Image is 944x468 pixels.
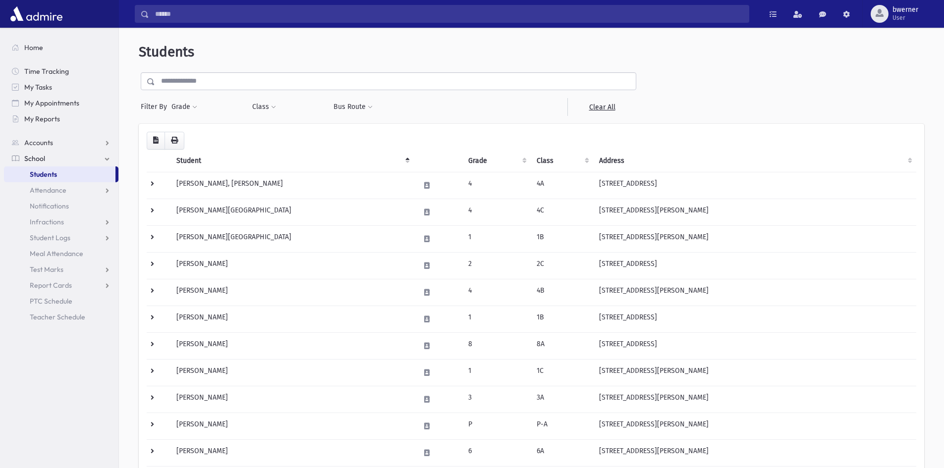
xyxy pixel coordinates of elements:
[531,279,593,306] td: 4B
[24,114,60,123] span: My Reports
[170,332,414,359] td: [PERSON_NAME]
[147,132,165,150] button: CSV
[531,199,593,225] td: 4C
[593,386,916,413] td: [STREET_ADDRESS][PERSON_NAME]
[4,79,118,95] a: My Tasks
[531,413,593,439] td: P-A
[531,252,593,279] td: 2C
[170,413,414,439] td: [PERSON_NAME]
[170,252,414,279] td: [PERSON_NAME]
[252,98,277,116] button: Class
[531,332,593,359] td: 8A
[4,309,118,325] a: Teacher Schedule
[30,186,66,195] span: Attendance
[4,182,118,198] a: Attendance
[30,233,70,242] span: Student Logs
[593,439,916,466] td: [STREET_ADDRESS][PERSON_NAME]
[593,413,916,439] td: [STREET_ADDRESS][PERSON_NAME]
[462,306,531,332] td: 1
[24,43,43,52] span: Home
[4,95,118,111] a: My Appointments
[531,225,593,252] td: 1B
[462,439,531,466] td: 6
[170,172,414,199] td: [PERSON_NAME], [PERSON_NAME]
[4,230,118,246] a: Student Logs
[30,170,57,179] span: Students
[593,332,916,359] td: [STREET_ADDRESS]
[30,281,72,290] span: Report Cards
[462,150,531,172] th: Grade: activate to sort column ascending
[170,199,414,225] td: [PERSON_NAME][GEOGRAPHIC_DATA]
[4,198,118,214] a: Notifications
[4,293,118,309] a: PTC Schedule
[30,312,85,321] span: Teacher Schedule
[149,5,749,23] input: Search
[462,359,531,386] td: 1
[4,261,118,277] a: Test Marks
[170,225,414,252] td: [PERSON_NAME][GEOGRAPHIC_DATA]
[892,14,918,22] span: User
[593,252,916,279] td: [STREET_ADDRESS]
[593,279,916,306] td: [STREET_ADDRESS][PERSON_NAME]
[593,306,916,332] td: [STREET_ADDRESS]
[593,359,916,386] td: [STREET_ADDRESS][PERSON_NAME]
[171,98,198,116] button: Grade
[333,98,373,116] button: Bus Route
[593,150,916,172] th: Address: activate to sort column ascending
[531,439,593,466] td: 6A
[462,199,531,225] td: 4
[462,332,531,359] td: 8
[165,132,184,150] button: Print
[24,67,69,76] span: Time Tracking
[170,359,414,386] td: [PERSON_NAME]
[462,386,531,413] td: 3
[4,246,118,261] a: Meal Attendance
[462,252,531,279] td: 2
[30,249,83,258] span: Meal Attendance
[30,217,64,226] span: Infractions
[30,265,63,274] span: Test Marks
[4,135,118,151] a: Accounts
[24,83,52,92] span: My Tasks
[4,111,118,127] a: My Reports
[4,166,115,182] a: Students
[531,386,593,413] td: 3A
[30,202,69,210] span: Notifications
[531,306,593,332] td: 1B
[170,306,414,332] td: [PERSON_NAME]
[593,199,916,225] td: [STREET_ADDRESS][PERSON_NAME]
[4,214,118,230] a: Infractions
[462,279,531,306] td: 4
[170,439,414,466] td: [PERSON_NAME]
[531,359,593,386] td: 1C
[8,4,65,24] img: AdmirePro
[593,172,916,199] td: [STREET_ADDRESS]
[139,44,194,60] span: Students
[24,138,53,147] span: Accounts
[892,6,918,14] span: bwerner
[462,172,531,199] td: 4
[170,386,414,413] td: [PERSON_NAME]
[567,98,636,116] a: Clear All
[170,279,414,306] td: [PERSON_NAME]
[462,413,531,439] td: P
[462,225,531,252] td: 1
[24,99,79,107] span: My Appointments
[531,150,593,172] th: Class: activate to sort column ascending
[30,297,72,306] span: PTC Schedule
[4,40,118,55] a: Home
[170,150,414,172] th: Student: activate to sort column descending
[4,63,118,79] a: Time Tracking
[4,277,118,293] a: Report Cards
[141,102,171,112] span: Filter By
[24,154,45,163] span: School
[4,151,118,166] a: School
[593,225,916,252] td: [STREET_ADDRESS][PERSON_NAME]
[531,172,593,199] td: 4A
